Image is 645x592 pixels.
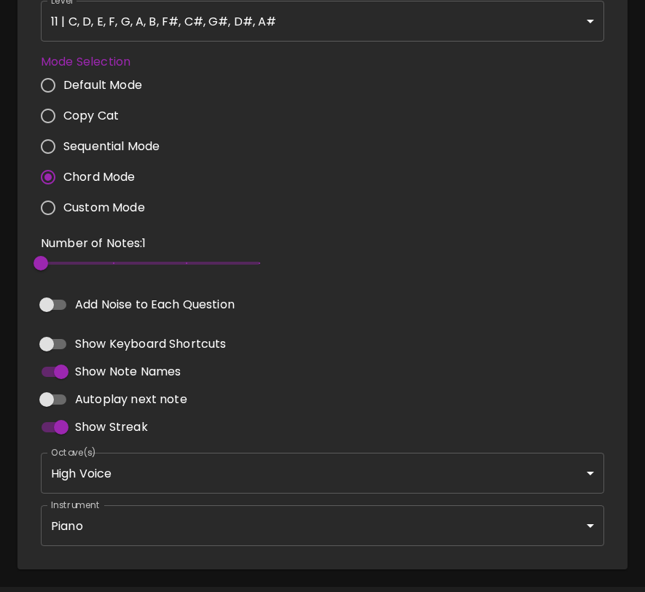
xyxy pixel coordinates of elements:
[51,499,100,511] label: Instrument
[63,138,160,155] span: Sequential Mode
[75,335,226,353] span: Show Keyboard Shortcuts
[41,453,604,494] div: High Voice
[63,77,142,94] span: Default Mode
[41,1,604,42] div: 11 | C, D, E, F, G, A, B, F#, C#, G#, D#, A#
[41,505,604,546] div: Piano
[75,418,148,436] span: Show Streak
[41,235,259,252] p: Number of Notes: 1
[51,446,97,459] label: Octave(s)
[63,199,145,217] span: Custom Mode
[75,363,181,381] span: Show Note Names
[41,53,171,70] label: Mode Selection
[75,391,187,408] span: Autoplay next note
[75,296,235,313] span: Add Noise to Each Question
[63,107,119,125] span: Copy Cat
[63,168,136,186] span: Chord Mode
